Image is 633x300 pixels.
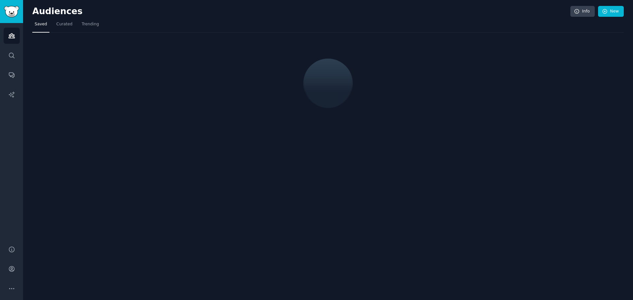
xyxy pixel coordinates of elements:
[4,6,19,17] img: GummySearch logo
[32,19,49,33] a: Saved
[32,6,570,17] h2: Audiences
[570,6,595,17] a: Info
[82,21,99,27] span: Trending
[79,19,101,33] a: Trending
[598,6,624,17] a: New
[54,19,75,33] a: Curated
[56,21,73,27] span: Curated
[35,21,47,27] span: Saved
